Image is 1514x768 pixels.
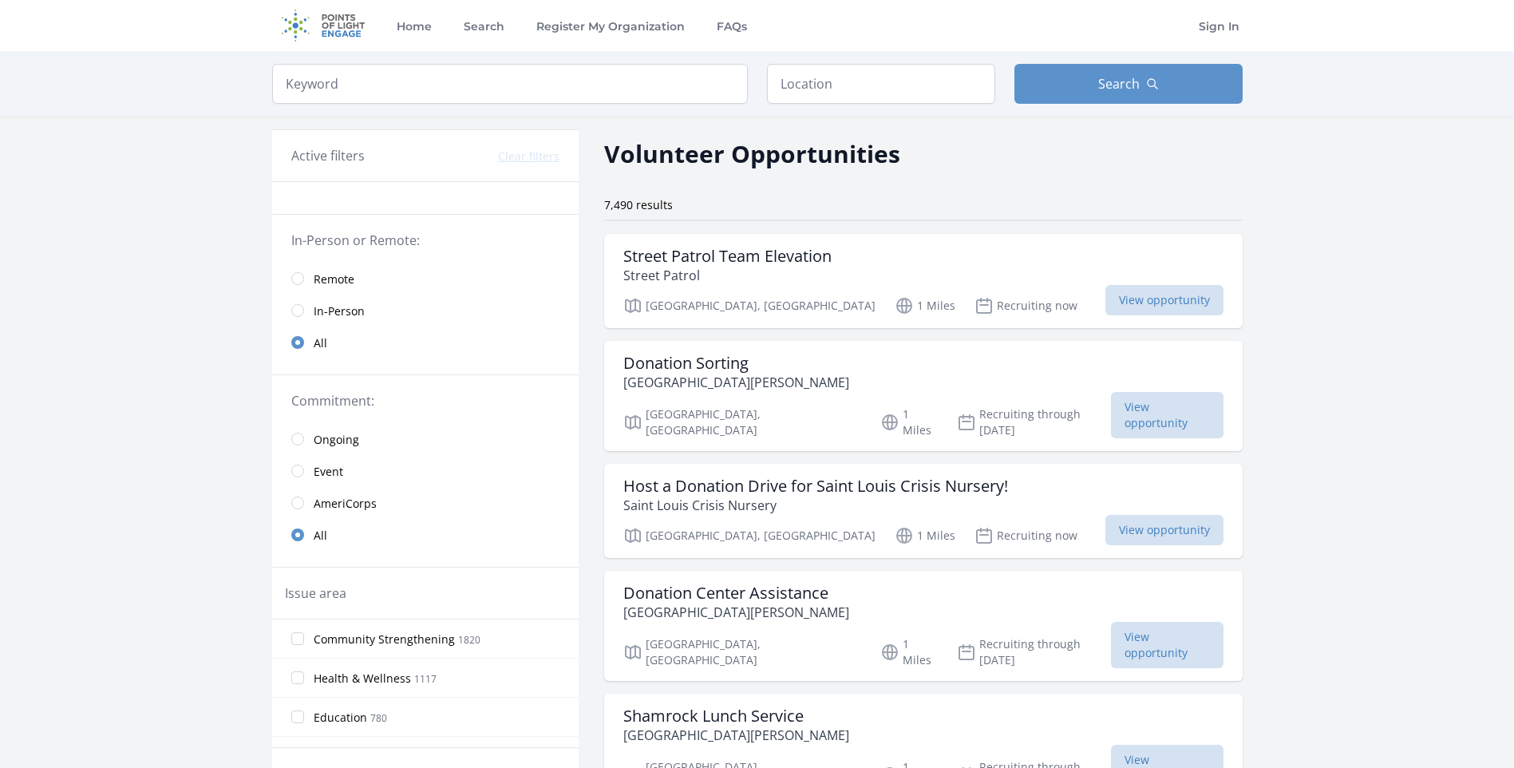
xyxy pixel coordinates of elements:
[1105,515,1223,545] span: View opportunity
[314,432,359,448] span: Ongoing
[285,584,346,603] legend: Issue area
[623,496,1008,515] p: Saint Louis Crisis Nursery
[291,391,559,410] legend: Commitment:
[623,266,832,285] p: Street Patrol
[498,148,559,164] button: Clear filters
[314,335,327,351] span: All
[272,64,748,104] input: Keyword
[623,636,862,668] p: [GEOGRAPHIC_DATA], [GEOGRAPHIC_DATA]
[623,584,849,603] h3: Donation Center Assistance
[604,571,1243,681] a: Donation Center Assistance [GEOGRAPHIC_DATA][PERSON_NAME] [GEOGRAPHIC_DATA], [GEOGRAPHIC_DATA] 1 ...
[272,263,579,295] a: Remote
[895,526,955,545] p: 1 Miles
[623,406,862,438] p: [GEOGRAPHIC_DATA], [GEOGRAPHIC_DATA]
[291,146,365,165] h3: Active filters
[314,631,455,647] span: Community Strengthening
[623,247,832,266] h3: Street Patrol Team Elevation
[272,423,579,455] a: Ongoing
[623,526,876,545] p: [GEOGRAPHIC_DATA], [GEOGRAPHIC_DATA]
[370,711,387,725] span: 780
[1105,285,1223,315] span: View opportunity
[314,671,411,687] span: Health & Wellness
[1098,74,1140,93] span: Search
[272,487,579,519] a: AmeriCorps
[957,406,1111,438] p: Recruiting through [DATE]
[623,373,849,392] p: [GEOGRAPHIC_DATA][PERSON_NAME]
[767,64,995,104] input: Location
[291,632,304,645] input: Community Strengthening 1820
[957,636,1111,668] p: Recruiting through [DATE]
[1014,64,1243,104] button: Search
[414,672,437,686] span: 1117
[974,526,1077,545] p: Recruiting now
[880,636,938,668] p: 1 Miles
[623,603,849,622] p: [GEOGRAPHIC_DATA][PERSON_NAME]
[604,341,1243,451] a: Donation Sorting [GEOGRAPHIC_DATA][PERSON_NAME] [GEOGRAPHIC_DATA], [GEOGRAPHIC_DATA] 1 Miles Recr...
[604,234,1243,328] a: Street Patrol Team Elevation Street Patrol [GEOGRAPHIC_DATA], [GEOGRAPHIC_DATA] 1 Miles Recruitin...
[272,327,579,358] a: All
[291,711,304,723] input: Education 780
[623,296,876,315] p: [GEOGRAPHIC_DATA], [GEOGRAPHIC_DATA]
[314,303,365,319] span: In-Person
[314,710,367,726] span: Education
[272,295,579,327] a: In-Person
[291,671,304,684] input: Health & Wellness 1117
[880,406,938,438] p: 1 Miles
[314,496,377,512] span: AmeriCorps
[458,633,480,647] span: 1820
[272,455,579,487] a: Event
[623,726,849,745] p: [GEOGRAPHIC_DATA][PERSON_NAME]
[1111,622,1223,668] span: View opportunity
[314,464,343,480] span: Event
[895,296,955,315] p: 1 Miles
[314,528,327,544] span: All
[272,519,579,551] a: All
[623,477,1008,496] h3: Host a Donation Drive for Saint Louis Crisis Nursery!
[1111,392,1223,438] span: View opportunity
[623,707,849,726] h3: Shamrock Lunch Service
[974,296,1077,315] p: Recruiting now
[604,136,900,172] h2: Volunteer Opportunities
[291,231,559,250] legend: In-Person or Remote:
[314,271,354,287] span: Remote
[604,464,1243,558] a: Host a Donation Drive for Saint Louis Crisis Nursery! Saint Louis Crisis Nursery [GEOGRAPHIC_DATA...
[623,354,849,373] h3: Donation Sorting
[604,197,673,212] span: 7,490 results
